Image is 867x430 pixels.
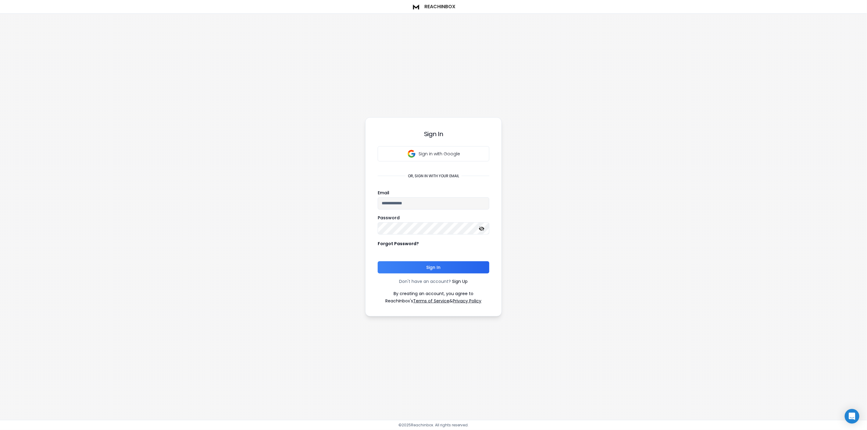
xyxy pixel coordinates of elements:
[378,146,489,161] button: Sign in with Google
[378,241,419,247] p: Forgot Password?
[386,298,482,304] p: ReachInbox's &
[378,130,489,138] h3: Sign In
[378,261,489,273] button: Sign In
[394,291,473,297] p: By creating an account, you agree to
[399,278,451,284] p: Don't have an account?
[412,2,421,11] img: logo
[412,2,455,11] a: ReachInbox
[398,423,469,428] p: © 2025 Reachinbox. All rights reserved.
[419,151,460,157] p: Sign in with Google
[378,216,400,220] label: Password
[452,278,468,284] a: Sign Up
[845,409,859,424] div: Open Intercom Messenger
[378,191,389,195] label: Email
[424,3,455,10] h1: ReachInbox
[405,174,462,178] p: or, sign in with your email
[453,298,482,304] a: Privacy Policy
[413,298,450,304] a: Terms of Service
